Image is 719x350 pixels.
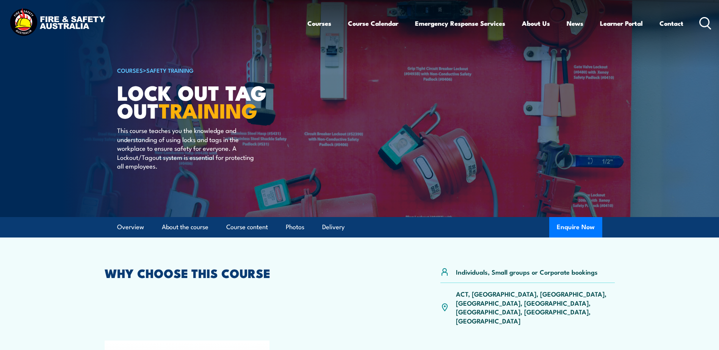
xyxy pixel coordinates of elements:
[162,217,208,237] a: About the course
[307,13,331,33] a: Courses
[348,13,398,33] a: Course Calendar
[567,13,583,33] a: News
[226,217,268,237] a: Course content
[322,217,345,237] a: Delivery
[286,217,304,237] a: Photos
[600,13,643,33] a: Learner Portal
[522,13,550,33] a: About Us
[659,13,683,33] a: Contact
[117,66,304,75] h6: >
[117,66,143,74] a: COURSES
[117,126,255,170] p: This course teaches you the knowledge and understanding of using locks and tags in the workplace ...
[117,83,304,119] h1: Lock Out Tag Out
[456,289,615,325] p: ACT, [GEOGRAPHIC_DATA], [GEOGRAPHIC_DATA], [GEOGRAPHIC_DATA], [GEOGRAPHIC_DATA], [GEOGRAPHIC_DATA...
[159,94,257,125] strong: TRAINING
[105,267,326,278] h2: WHY CHOOSE THIS COURSE
[415,13,505,33] a: Emergency Response Services
[456,267,598,276] p: Individuals, Small groups or Corporate bookings
[549,217,602,237] button: Enquire Now
[146,66,194,74] a: Safety Training
[117,217,144,237] a: Overview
